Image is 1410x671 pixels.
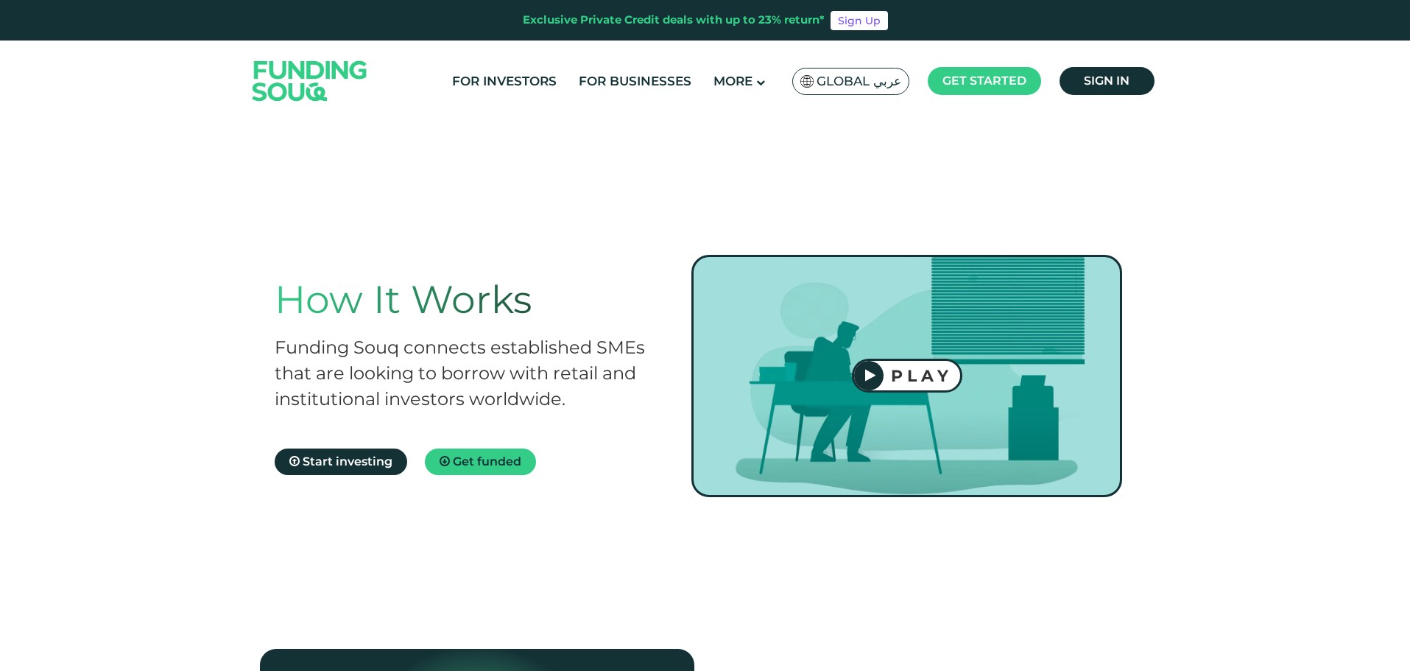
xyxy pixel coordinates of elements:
[453,454,521,468] span: Get funded
[275,277,663,323] h1: How It Works
[1084,74,1129,88] span: Sign in
[275,449,407,475] a: Start investing
[852,359,962,393] button: PLAY
[884,366,960,386] div: PLAY
[425,449,536,475] a: Get funded
[831,11,888,30] a: Sign Up
[575,69,695,94] a: For Businesses
[942,74,1026,88] span: Get started
[523,12,825,29] div: Exclusive Private Credit deals with up to 23% return*
[1060,67,1155,95] a: Sign in
[238,43,382,118] img: Logo
[303,454,392,468] span: Start investing
[800,75,814,88] img: SA Flag
[817,73,901,90] span: Global عربي
[275,334,663,412] h2: Funding Souq connects established SMEs that are looking to borrow with retail and institutional i...
[713,74,752,88] span: More
[448,69,560,94] a: For Investors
